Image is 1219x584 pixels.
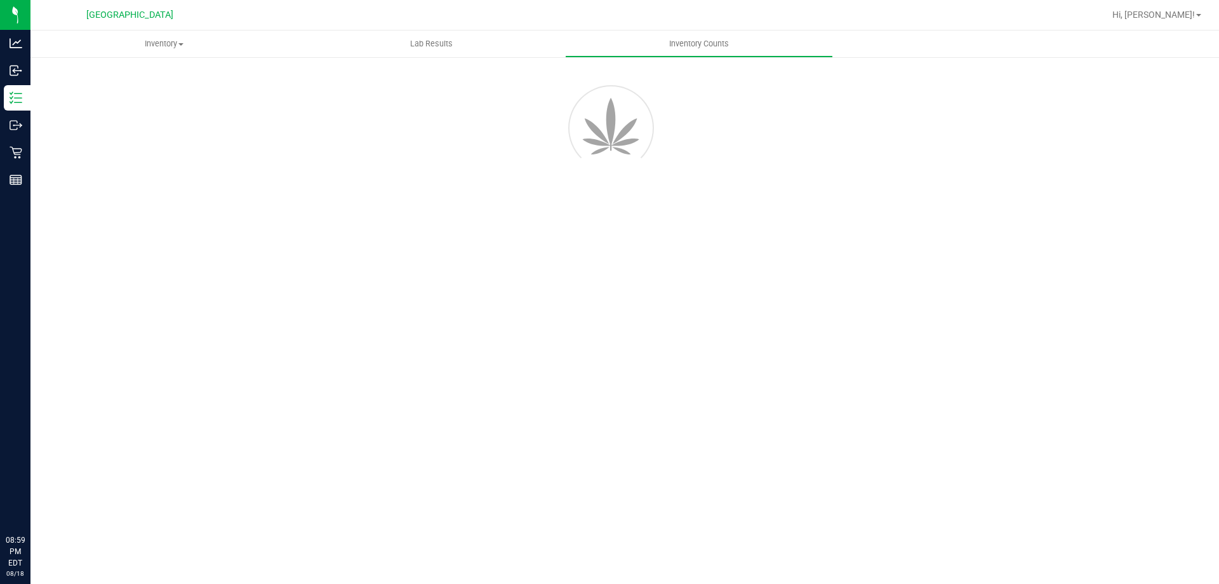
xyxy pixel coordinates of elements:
span: [GEOGRAPHIC_DATA] [86,10,173,20]
span: Inventory Counts [652,38,746,50]
a: Inventory Counts [565,31,832,57]
a: Lab Results [298,31,565,57]
inline-svg: Inventory [10,92,22,104]
p: 08/18 [6,569,25,578]
span: Hi, [PERSON_NAME]! [1112,10,1195,20]
inline-svg: Inbound [10,64,22,77]
inline-svg: Analytics [10,37,22,50]
inline-svg: Reports [10,173,22,186]
inline-svg: Outbound [10,119,22,132]
span: Inventory [30,38,298,50]
p: 08:59 PM EDT [6,534,25,569]
a: Inventory [30,31,298,57]
inline-svg: Retail [10,146,22,159]
span: Lab Results [393,38,470,50]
